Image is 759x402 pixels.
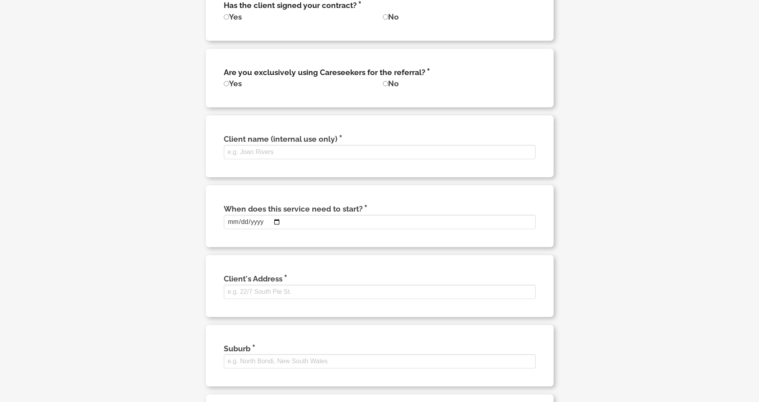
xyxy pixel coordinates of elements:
input: No [383,81,388,86]
label: Client's Address [224,274,282,283]
input: No [383,14,388,20]
label: No [383,12,399,21]
input: e.g. Joan Rivers [224,145,536,159]
label: Client name (internal use only) [224,135,337,143]
input: Yes [224,81,229,86]
input: e.g. 22/7 South Pie St. [224,285,536,299]
label: No [383,79,399,88]
label: Are you exclusively using Careseekers for the referral? [224,68,425,77]
label: Yes [224,79,242,88]
label: Has the client signed your contract? [224,1,357,10]
label: Yes [224,12,242,21]
input: e.g. 2021-11-29 [224,215,536,229]
label: Suburb [224,344,250,353]
label: When does this service need to start? [224,204,363,213]
input: e.g. North Bondi, New South Wales [224,354,536,368]
input: Yes [224,14,229,20]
